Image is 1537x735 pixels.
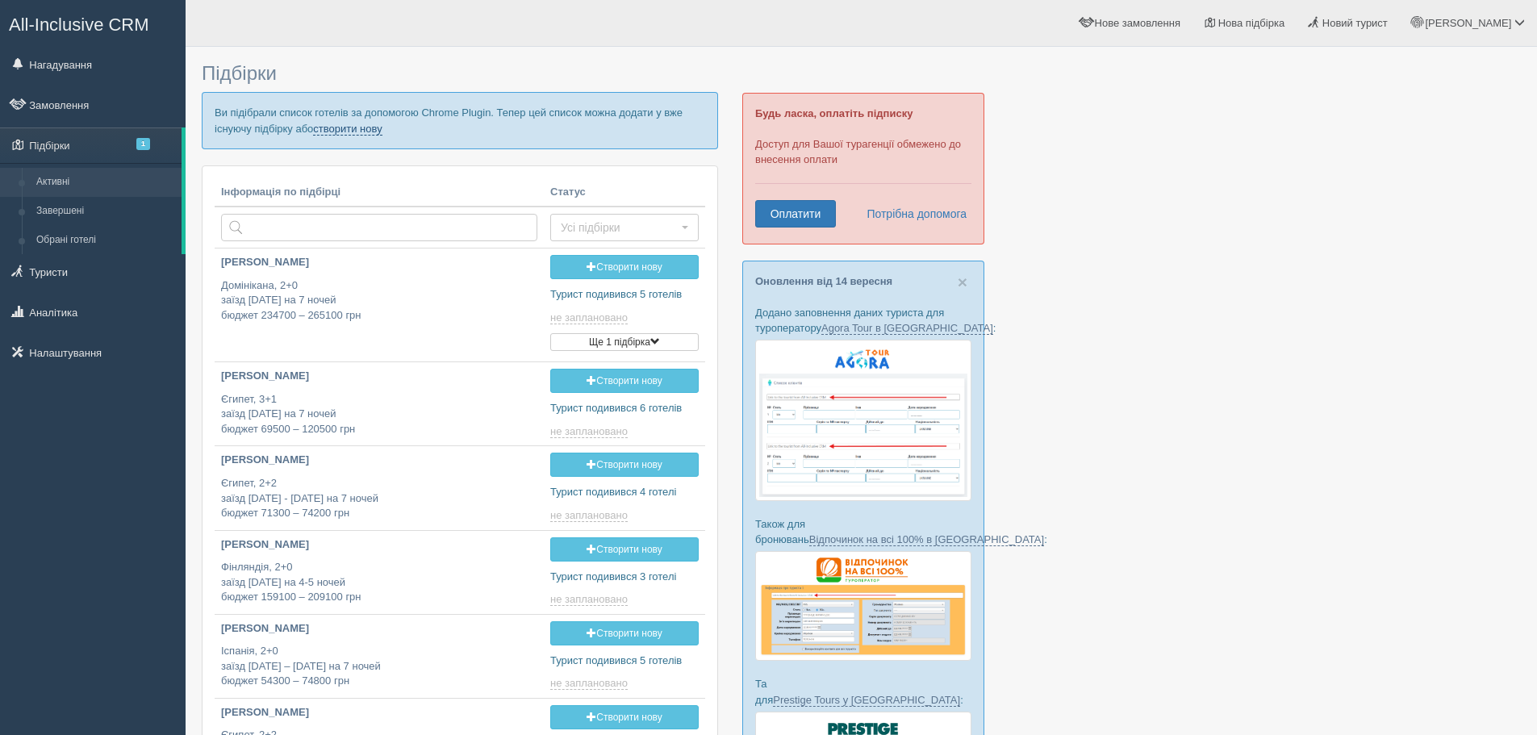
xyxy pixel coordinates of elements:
[550,593,631,606] a: не заплановано
[221,621,537,637] p: [PERSON_NAME]
[755,516,971,547] p: Також для бронювань :
[856,200,967,228] a: Потрібна допомога
[221,214,537,241] input: Пошук за країною або туристом
[550,570,699,585] p: Турист подивився 3 готелі
[550,654,699,669] p: Турист подивився 5 готелів
[550,311,628,324] span: не заплановано
[958,274,967,290] button: Close
[755,107,913,119] b: Будь ласка, оплатіть підписку
[550,509,628,522] span: не заплановано
[202,62,277,84] span: Підбірки
[550,593,628,606] span: не заплановано
[550,537,699,562] a: Створити нову
[1095,17,1180,29] span: Нове замовлення
[215,446,544,528] a: [PERSON_NAME] Єгипет, 2+2заїзд [DATE] - [DATE] на 7 ночейбюджет 71300 – 74200 грн
[773,694,960,707] a: Prestige Tours у [GEOGRAPHIC_DATA]
[550,509,631,522] a: не заплановано
[221,255,537,270] p: [PERSON_NAME]
[550,425,628,438] span: не заплановано
[550,369,699,393] a: Створити нову
[215,362,544,444] a: [PERSON_NAME] Єгипет, 3+1заїзд [DATE] на 7 ночейбюджет 69500 – 120500 грн
[1,1,185,45] a: All-Inclusive CRM
[221,369,537,384] p: [PERSON_NAME]
[550,425,631,438] a: не заплановано
[221,392,537,437] p: Єгипет, 3+1 заїзд [DATE] на 7 ночей бюджет 69500 – 120500 грн
[544,178,705,207] th: Статус
[809,533,1044,546] a: Відпочинок на всі 100% в [GEOGRAPHIC_DATA]
[221,278,537,324] p: Домінікана, 2+0 заїзд [DATE] на 7 ночей бюджет 234700 – 265100 грн
[550,287,699,303] p: Турист подивився 5 готелів
[313,123,382,136] a: створити нову
[550,453,699,477] a: Створити нову
[29,168,182,197] a: Активні
[550,485,699,500] p: Турист подивився 4 готелі
[202,92,718,148] p: Ви підібрали список готелів за допомогою Chrome Plugin. Тепер цей список можна додати у вже існую...
[742,93,984,244] div: Доступ для Вашої турагенції обмежено до внесення оплати
[550,677,631,690] a: не заплановано
[755,275,892,287] a: Оновлення від 14 вересня
[215,178,544,207] th: Інформація по підбірці
[755,305,971,336] p: Додано заповнення даних туриста для туроператору :
[550,705,699,729] a: Створити нову
[221,476,537,521] p: Єгипет, 2+2 заїзд [DATE] - [DATE] на 7 ночей бюджет 71300 – 74200 грн
[221,705,537,720] p: [PERSON_NAME]
[550,401,699,416] p: Турист подивився 6 готелів
[550,214,699,241] button: Усі підбірки
[755,200,836,228] a: Оплатити
[550,311,631,324] a: не заплановано
[550,677,628,690] span: не заплановано
[9,15,149,35] span: All-Inclusive CRM
[221,560,537,605] p: Фінляндія, 2+0 заїзд [DATE] на 4-5 ночей бюджет 159100 – 209100 грн
[215,531,544,612] a: [PERSON_NAME] Фінляндія, 2+0заїзд [DATE] на 4-5 ночейбюджет 159100 – 209100 грн
[215,615,544,696] a: [PERSON_NAME] Іспанія, 2+0заїзд [DATE] – [DATE] на 7 ночейбюджет 54300 – 74800 грн
[755,340,971,501] img: agora-tour-%D1%84%D0%BE%D1%80%D0%BC%D0%B0-%D0%B1%D1%80%D0%BE%D0%BD%D1%8E%D0%B2%D0%B0%D0%BD%D0%BD%...
[1425,17,1511,29] span: [PERSON_NAME]
[958,273,967,291] span: ×
[221,644,537,689] p: Іспанія, 2+0 заїзд [DATE] – [DATE] на 7 ночей бюджет 54300 – 74800 грн
[1322,17,1388,29] span: Новий турист
[550,333,699,351] button: Ще 1 підбірка
[550,255,699,279] a: Створити нову
[29,197,182,226] a: Завершені
[550,621,699,645] a: Створити нову
[215,248,544,336] a: [PERSON_NAME] Домінікана, 2+0заїзд [DATE] на 7 ночейбюджет 234700 – 265100 грн
[561,219,678,236] span: Усі підбірки
[821,322,993,335] a: Agora Tour в [GEOGRAPHIC_DATA]
[221,453,537,468] p: [PERSON_NAME]
[1218,17,1285,29] span: Нова підбірка
[136,138,150,150] span: 1
[755,676,971,707] p: Та для :
[221,537,537,553] p: [PERSON_NAME]
[29,226,182,255] a: Обрані готелі
[755,551,971,661] img: otdihnavse100--%D1%84%D0%BE%D1%80%D0%BC%D0%B0-%D0%B1%D1%80%D0%BE%D0%BD%D0%B8%D1%80%D0%BE%D0%B2%D0...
